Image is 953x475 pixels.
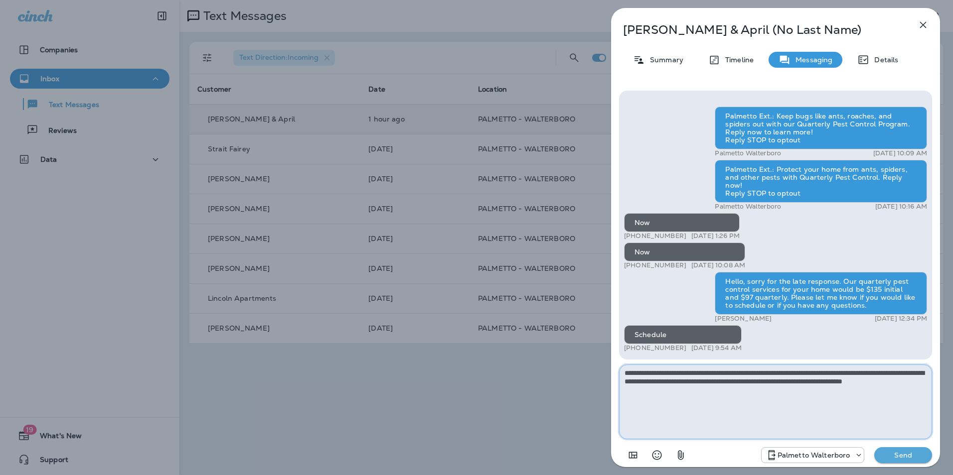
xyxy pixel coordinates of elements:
p: Timeline [720,56,754,64]
div: Now [624,242,745,261]
p: [DATE] 10:16 AM [875,203,927,211]
p: [PHONE_NUMBER] [624,344,686,352]
div: Now [624,213,740,232]
div: Palmetto Ext.: Protect your home from ants, spiders, and other pests with Quarterly Pest Control.... [715,160,927,203]
p: [PHONE_NUMBER] [624,232,686,240]
div: Schedule [624,325,742,344]
div: Palmetto Ext.: Keep bugs like ants, roaches, and spiders out with our Quarterly Pest Control Prog... [715,107,927,149]
div: Hello, sorry for the late response. Our quarterly pest control services for your home would be $1... [715,272,927,315]
p: Send [882,451,924,460]
button: Select an emoji [647,445,667,465]
div: +1 (843) 549-4955 [762,449,864,461]
p: [PERSON_NAME] & April (No Last Name) [623,23,895,37]
button: Add in a premade template [623,445,643,465]
p: [DATE] 9:54 AM [691,344,742,352]
p: Details [869,56,898,64]
p: [DATE] 10:08 AM [691,261,745,269]
p: [DATE] 12:34 PM [875,315,927,323]
p: [PERSON_NAME] [715,315,772,323]
p: Palmetto Walterboro [715,203,781,211]
p: [DATE] 10:09 AM [873,149,927,157]
p: [PHONE_NUMBER] [624,261,686,269]
p: Summary [645,56,683,64]
p: Messaging [791,56,832,64]
p: Palmetto Walterboro [715,149,781,157]
p: [DATE] 1:26 PM [691,232,740,240]
button: Send [874,447,932,463]
p: Palmetto Walterboro [778,451,850,459]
